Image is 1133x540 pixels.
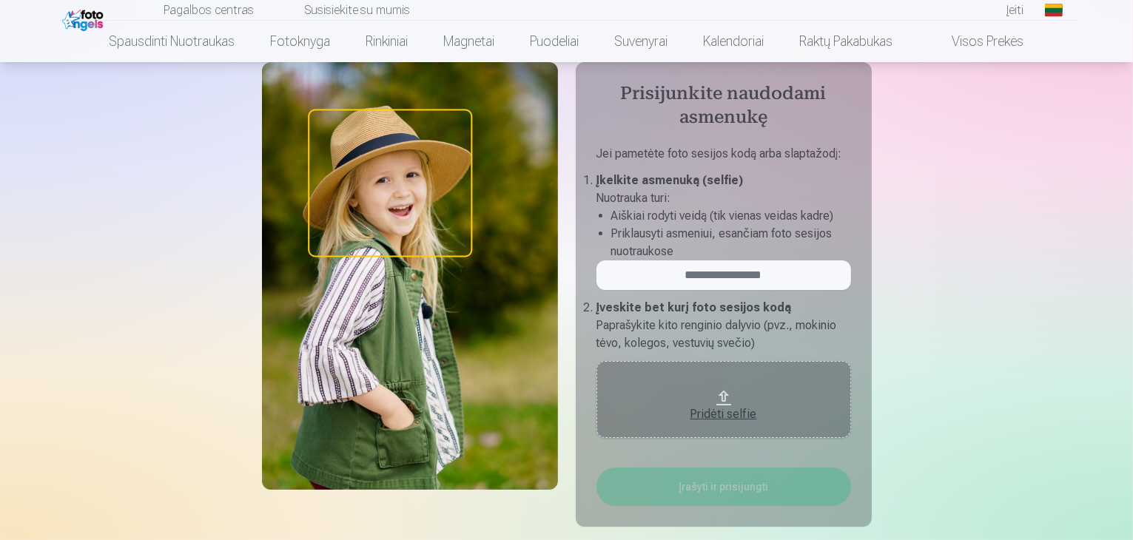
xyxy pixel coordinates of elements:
a: Raktų pakabukas [782,21,911,62]
img: /fa2 [62,6,107,31]
div: Pridėti selfie [611,405,836,423]
a: Puodeliai [513,21,597,62]
p: Paprašykite kito renginio dalyvio (pvz., mokinio tėvo, kolegos, vestuvių svečio) [596,317,851,352]
a: Suvenyrai [597,21,686,62]
li: Aiškiai rodyti veidą (tik vienas veidas kadre) [611,207,851,225]
p: Jei pametėte foto sesijos kodą arba slaptažodį : [596,145,851,172]
a: Kalendoriai [686,21,782,62]
li: Priklausyti asmeniui, esančiam foto sesijos nuotraukose [611,225,851,260]
b: Įveskite bet kurį foto sesijos kodą [596,300,792,314]
a: Magnetai [426,21,513,62]
a: Fotoknyga [253,21,349,62]
button: Pridėti selfie [596,361,851,438]
h4: Prisijunkite naudodami asmenukę [596,83,851,130]
a: Rinkiniai [349,21,426,62]
a: Spausdinti nuotraukas [92,21,253,62]
p: Nuotrauka turi : [596,189,851,207]
a: Visos prekės [911,21,1042,62]
b: Įkelkite asmenuką (selfie) [596,173,744,187]
button: Įrašyti ir prisijungti [596,468,851,506]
